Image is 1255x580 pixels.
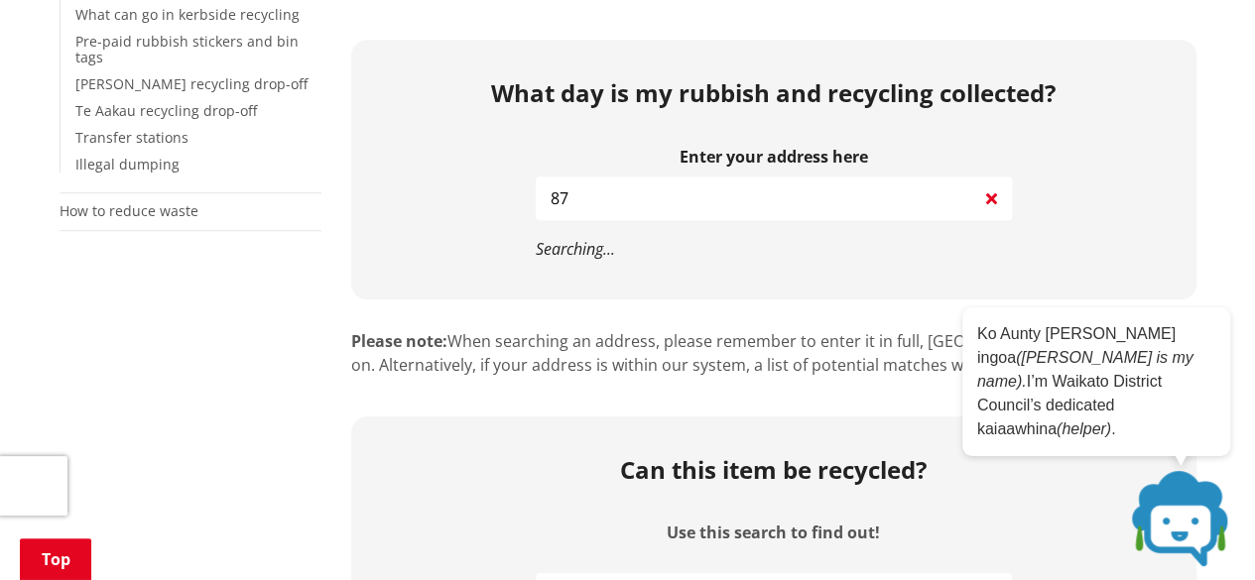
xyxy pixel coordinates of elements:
[351,330,447,352] strong: Please note:
[536,148,1012,167] label: Enter your address here
[75,101,257,120] a: Te Aakau recycling drop-off
[75,32,299,67] a: Pre-paid rubbish stickers and bin tags
[977,349,1193,390] em: ([PERSON_NAME] is my name).
[20,538,91,580] a: Top
[351,329,1196,377] p: When searching an address, please remember to enter it in full, [GEOGRAPHIC_DATA], vs St and so o...
[1057,420,1111,437] em: (helper)
[75,128,188,147] a: Transfer stations
[75,5,300,24] a: What can go in kerbside recycling
[620,456,927,485] h2: Can this item be recycled?
[60,201,198,220] a: How to reduce waste
[366,79,1182,108] h2: What day is my rubbish and recycling collected?
[75,155,180,174] a: Illegal dumping
[75,74,308,93] a: [PERSON_NAME] recycling drop-off
[667,523,880,542] label: Use this search to find out!
[977,322,1215,441] p: Ko Aunty [PERSON_NAME] ingoa I’m Waikato District Council’s dedicated kaiaawhina .
[536,238,615,260] i: Searching...
[536,176,1012,220] input: e.g. Duke Street NGARUAWAHIA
